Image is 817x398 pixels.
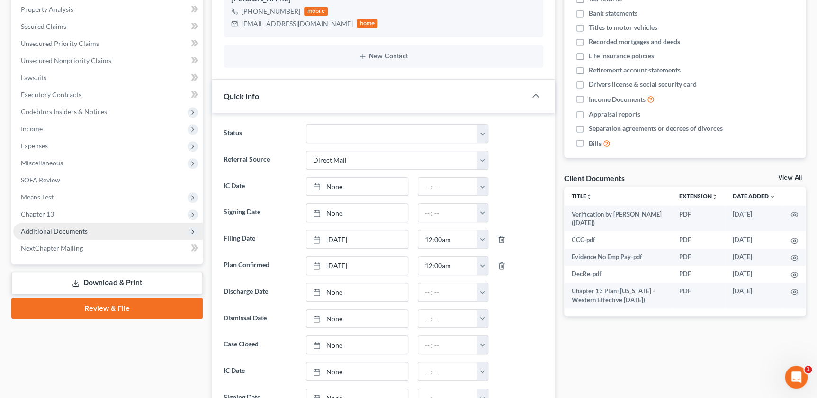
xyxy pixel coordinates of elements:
[589,23,657,32] span: Titles to motor vehicles
[13,172,203,189] a: SOFA Review
[21,39,99,47] span: Unsecured Priority Claims
[672,283,725,309] td: PDF
[21,125,43,133] span: Income
[219,124,301,143] label: Status
[219,309,301,328] label: Dismissal Date
[21,73,46,81] span: Lawsuits
[672,231,725,248] td: PDF
[13,52,203,69] a: Unsecured Nonpriority Claims
[804,366,812,373] span: 1
[564,173,625,183] div: Client Documents
[306,178,408,196] a: None
[672,206,725,232] td: PDF
[306,257,408,275] a: [DATE]
[589,124,723,133] span: Separation agreements or decrees of divorces
[21,5,73,13] span: Property Analysis
[418,257,477,275] input: -- : --
[21,90,81,99] span: Executory Contracts
[725,283,783,309] td: [DATE]
[589,37,680,46] span: Recorded mortgages and deeds
[589,51,654,61] span: Life insurance policies
[21,227,88,235] span: Additional Documents
[418,310,477,328] input: -- : --
[418,178,477,196] input: -- : --
[306,204,408,222] a: None
[13,69,203,86] a: Lawsuits
[778,174,802,181] a: View All
[304,7,328,16] div: mobile
[219,335,301,354] label: Case Closed
[733,192,775,199] a: Date Added expand_more
[418,336,477,354] input: -- : --
[13,1,203,18] a: Property Analysis
[418,230,477,248] input: -- : --
[306,362,408,380] a: None
[11,298,203,319] a: Review & File
[357,19,377,28] div: home
[219,177,301,196] label: IC Date
[219,256,301,275] label: Plan Confirmed
[712,194,718,199] i: unfold_more
[13,18,203,35] a: Secured Claims
[679,192,718,199] a: Extensionunfold_more
[21,193,54,201] span: Means Test
[589,139,602,148] span: Bills
[219,203,301,222] label: Signing Date
[224,91,259,100] span: Quick Info
[21,56,111,64] span: Unsecured Nonpriority Claims
[21,176,60,184] span: SOFA Review
[231,53,535,60] button: New Contact
[785,366,808,389] iframe: Intercom live chat
[21,210,54,218] span: Chapter 13
[306,230,408,248] a: [DATE]
[589,109,640,119] span: Appraisal reports
[418,283,477,301] input: -- : --
[564,283,672,309] td: Chapter 13 Plan ([US_STATE] - Western Effective [DATE])
[219,151,301,170] label: Referral Source
[564,249,672,266] td: Evidence No Emp Pay-pdf
[306,336,408,354] a: None
[564,231,672,248] td: CCC-pdf
[725,231,783,248] td: [DATE]
[672,249,725,266] td: PDF
[242,7,300,16] div: [PHONE_NUMBER]
[672,266,725,283] td: PDF
[21,244,83,252] span: NextChapter Mailing
[21,159,63,167] span: Miscellaneous
[21,108,107,116] span: Codebtors Insiders & Notices
[418,362,477,380] input: -- : --
[306,283,408,301] a: None
[21,142,48,150] span: Expenses
[725,249,783,266] td: [DATE]
[13,35,203,52] a: Unsecured Priority Claims
[589,80,697,89] span: Drivers license & social security card
[418,204,477,222] input: -- : --
[219,362,301,381] label: IC Date
[21,22,66,30] span: Secured Claims
[219,230,301,249] label: Filing Date
[564,206,672,232] td: Verification by [PERSON_NAME] ([DATE])
[13,86,203,103] a: Executory Contracts
[586,194,592,199] i: unfold_more
[725,206,783,232] td: [DATE]
[306,310,408,328] a: None
[219,283,301,302] label: Discharge Date
[725,266,783,283] td: [DATE]
[13,240,203,257] a: NextChapter Mailing
[242,19,353,28] div: [EMAIL_ADDRESS][DOMAIN_NAME]
[589,9,637,18] span: Bank statements
[11,272,203,294] a: Download & Print
[589,65,681,75] span: Retirement account statements
[572,192,592,199] a: Titleunfold_more
[564,266,672,283] td: DecRe-pdf
[770,194,775,199] i: expand_more
[589,95,646,104] span: Income Documents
